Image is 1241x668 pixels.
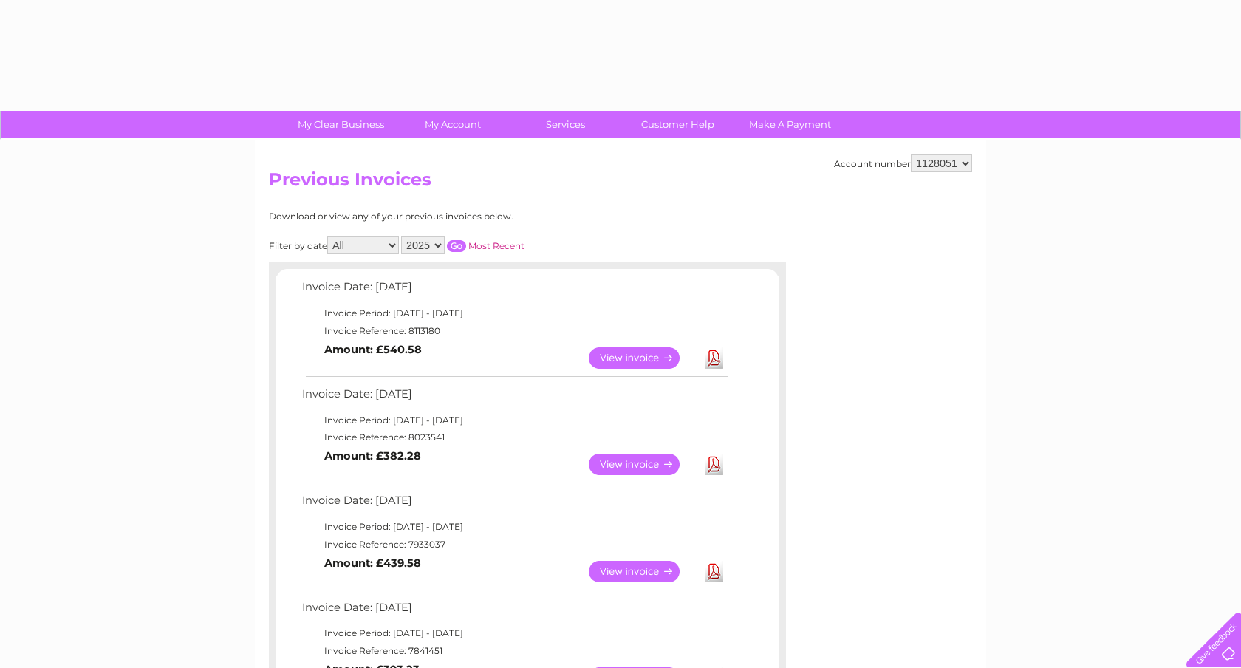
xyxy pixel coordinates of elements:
[298,384,731,412] td: Invoice Date: [DATE]
[269,211,657,222] div: Download or view any of your previous invoices below.
[589,454,697,475] a: View
[705,454,723,475] a: Download
[298,304,731,322] td: Invoice Period: [DATE] - [DATE]
[298,536,731,553] td: Invoice Reference: 7933037
[392,111,514,138] a: My Account
[324,449,421,463] b: Amount: £382.28
[324,556,421,570] b: Amount: £439.58
[468,240,524,251] a: Most Recent
[298,412,731,429] td: Invoice Period: [DATE] - [DATE]
[298,322,731,340] td: Invoice Reference: 8113180
[834,154,972,172] div: Account number
[705,347,723,369] a: Download
[505,111,626,138] a: Services
[298,642,731,660] td: Invoice Reference: 7841451
[589,347,697,369] a: View
[298,598,731,625] td: Invoice Date: [DATE]
[269,169,972,197] h2: Previous Invoices
[705,561,723,582] a: Download
[298,518,731,536] td: Invoice Period: [DATE] - [DATE]
[280,111,402,138] a: My Clear Business
[298,624,731,642] td: Invoice Period: [DATE] - [DATE]
[324,343,422,356] b: Amount: £540.58
[298,491,731,518] td: Invoice Date: [DATE]
[298,277,731,304] td: Invoice Date: [DATE]
[269,236,657,254] div: Filter by date
[729,111,851,138] a: Make A Payment
[589,561,697,582] a: View
[298,429,731,446] td: Invoice Reference: 8023541
[617,111,739,138] a: Customer Help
